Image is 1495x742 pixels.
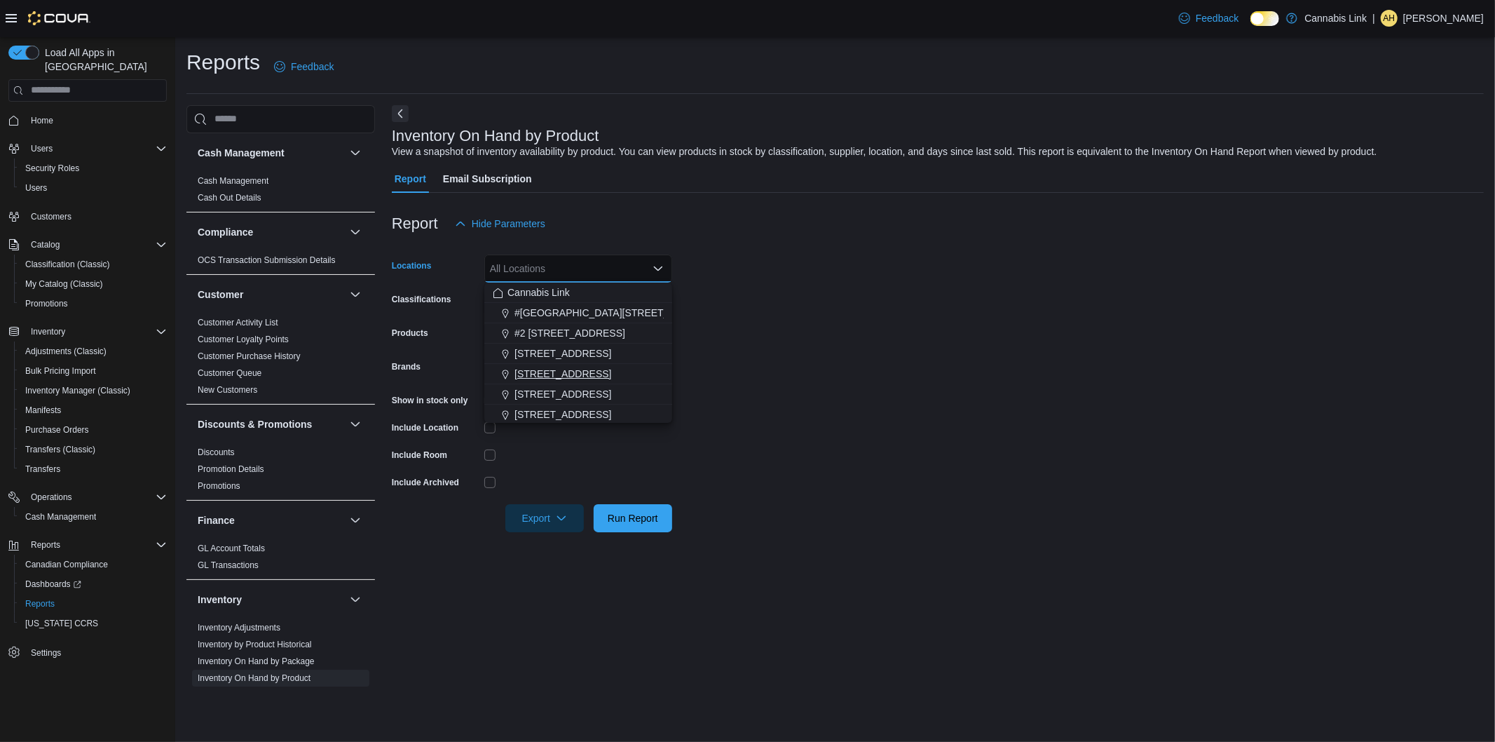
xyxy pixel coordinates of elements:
div: Finance [186,540,375,579]
button: Reports [25,537,66,553]
h3: Customer [198,288,243,302]
span: Inventory On Hand by Package [198,656,315,667]
a: Cash Management [20,508,102,525]
a: Dashboards [20,576,87,593]
button: Hide Parameters [449,210,551,238]
span: Cash Out Details [198,192,261,203]
a: Customer Activity List [198,318,278,328]
span: Canadian Compliance [20,556,167,573]
span: Dashboards [20,576,167,593]
div: View a snapshot of inventory availability by product. You can view products in stock by classific... [392,144,1377,159]
a: Users [20,180,53,196]
button: Transfers (Classic) [14,440,172,459]
span: Run Report [608,511,658,525]
span: [STREET_ADDRESS] [514,387,611,401]
button: Discounts & Promotions [347,416,364,433]
a: OCS Transaction Submission Details [198,255,336,265]
a: Cash Management [198,176,268,186]
button: Inventory [347,591,364,608]
a: Transfers (Classic) [20,441,101,458]
a: Promotion Details [198,464,264,474]
span: Security Roles [25,163,79,174]
span: Washington CCRS [20,615,167,632]
button: Close list of options [653,263,664,274]
span: Inventory Manager (Classic) [25,385,130,396]
span: Cannabis Link [507,285,570,299]
label: Classifications [392,294,451,305]
a: Home [25,112,59,129]
button: #[GEOGRAPHIC_DATA][STREET_ADDRESS] [484,303,672,323]
a: Discounts [198,447,235,457]
span: Classification (Classic) [25,259,110,270]
span: [STREET_ADDRESS] [514,407,611,421]
span: Settings [25,643,167,661]
span: Hide Parameters [472,217,545,231]
a: Promotions [20,295,74,312]
a: Inventory by Product Historical [198,640,312,649]
button: Classification (Classic) [14,255,172,274]
button: Users [25,140,58,157]
span: Customers [25,208,167,225]
button: Purchase Orders [14,420,172,440]
button: Inventory [3,322,172,342]
span: My Catalog (Classic) [25,278,103,290]
span: Inventory Transactions [198,689,282,701]
button: Catalog [3,235,172,255]
span: Canadian Compliance [25,559,108,570]
span: Inventory [25,323,167,340]
button: Compliance [198,225,344,239]
label: Include Archived [392,477,459,488]
span: Cash Management [20,508,167,525]
button: Inventory [198,593,344,607]
div: Compliance [186,252,375,274]
span: Classification (Classic) [20,256,167,273]
label: Brands [392,361,421,372]
a: Inventory On Hand by Package [198,656,315,666]
button: Settings [3,642,172,662]
button: Users [14,178,172,198]
span: Promotions [198,480,240,492]
span: Purchase Orders [25,424,89,436]
span: Customers [31,211,71,222]
button: Promotions [14,294,172,313]
a: GL Transactions [198,560,259,570]
div: Choose from the following options [484,283,672,425]
a: Settings [25,645,67,661]
span: Promotion Details [198,464,264,475]
span: Promotions [25,298,68,309]
button: Reports [3,535,172,555]
span: My Catalog (Classic) [20,276,167,292]
span: Manifests [25,405,61,416]
h3: Inventory [198,593,242,607]
span: Inventory On Hand by Product [198,673,310,684]
span: Discounts [198,447,235,458]
button: Adjustments (Classic) [14,342,172,361]
a: Canadian Compliance [20,556,114,573]
span: Users [25,182,47,194]
div: Austin Harriman [1381,10,1398,27]
span: [STREET_ADDRESS] [514,367,611,381]
button: Finance [198,513,344,527]
p: Cannabis Link [1304,10,1367,27]
button: [STREET_ADDRESS] [484,344,672,364]
label: Products [392,328,428,339]
span: Adjustments (Classic) [25,346,107,357]
span: Inventory by Product Historical [198,639,312,650]
a: Promotions [198,481,240,491]
button: Cash Management [347,144,364,161]
a: GL Account Totals [198,544,265,553]
button: Operations [25,489,78,506]
button: Home [3,110,172,130]
a: Purchase Orders [20,421,95,438]
button: Cash Management [14,507,172,527]
button: Discounts & Promotions [198,417,344,431]
span: Users [31,143,53,154]
h3: Inventory On Hand by Product [392,128,599,144]
a: Inventory Manager (Classic) [20,382,136,399]
span: Reports [31,539,60,551]
span: Customer Queue [198,367,261,379]
button: Cannabis Link [484,283,672,303]
a: Security Roles [20,160,85,177]
span: Home [25,112,167,129]
span: GL Transactions [198,560,259,571]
